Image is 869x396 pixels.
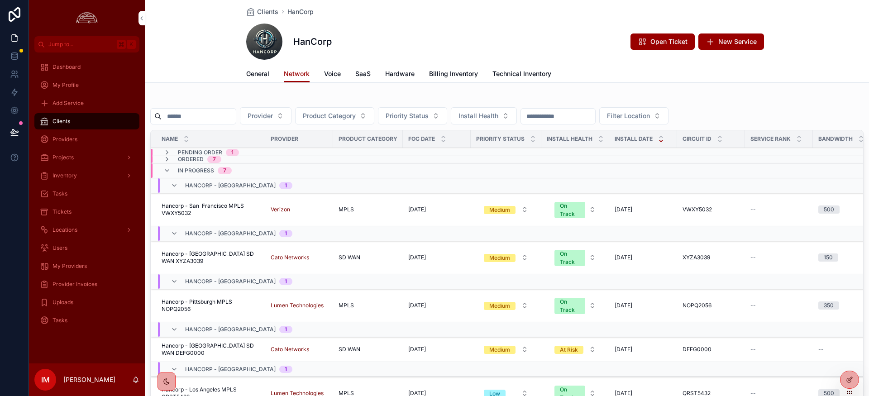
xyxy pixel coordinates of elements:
[162,250,260,265] a: Hancorp - [GEOGRAPHIC_DATA] SD WAN XYZA3039
[295,107,374,124] button: Select Button
[284,69,310,78] span: Network
[683,254,740,261] a: XYZA3039
[489,254,510,262] div: Medium
[750,346,807,353] a: --
[492,66,551,84] a: Technical Inventory
[53,154,74,161] span: Projects
[477,297,535,314] button: Select Button
[271,254,309,261] a: Cato Networks
[339,346,397,353] a: SD WAN
[185,278,276,285] span: Hancorp - [GEOGRAPHIC_DATA]
[615,346,672,353] a: [DATE]
[248,111,273,120] span: Provider
[53,190,67,197] span: Tasks
[547,245,604,270] a: Select Button
[476,135,525,143] span: Priority Status
[489,346,510,354] div: Medium
[339,254,360,261] span: SD WAN
[178,167,214,174] span: In Progress
[185,366,276,373] span: Hancorp - [GEOGRAPHIC_DATA]
[271,346,309,353] a: Cato Networks
[615,206,632,213] span: [DATE]
[285,366,287,373] div: 1
[408,254,426,261] span: [DATE]
[615,254,632,261] span: [DATE]
[271,135,298,143] span: Provider
[178,149,222,156] span: Pending Order
[339,206,354,213] span: MPLS
[560,202,580,218] div: On Track
[34,222,139,238] a: Locations
[477,341,535,358] button: Select Button
[547,341,604,358] a: Select Button
[339,302,397,309] a: MPLS
[63,375,115,384] p: [PERSON_NAME]
[429,69,478,78] span: Billing Inventory
[53,118,70,125] span: Clients
[547,197,604,222] a: Select Button
[615,135,653,143] span: Install Date
[683,135,711,143] span: Circuit ID
[185,230,276,237] span: Hancorp - [GEOGRAPHIC_DATA]
[477,249,535,266] button: Select Button
[271,254,328,261] a: Cato Networks
[162,135,178,143] span: Name
[477,201,535,218] button: Select Button
[750,206,807,213] a: --
[162,202,260,217] a: Hancorp - San Francisco MPLS VWXY5032
[48,41,113,48] span: Jump to...
[34,294,139,310] a: Uploads
[750,254,807,261] a: --
[34,258,139,274] a: My Providers
[607,111,650,120] span: Filter Location
[271,346,328,353] a: Cato Networks
[162,342,260,357] a: Hancorp - [GEOGRAPHIC_DATA] SD WAN DEFG0000
[53,317,67,324] span: Tasks
[429,66,478,84] a: Billing Inventory
[560,298,580,314] div: On Track
[750,206,756,213] span: --
[271,206,290,213] a: Verizon
[162,298,260,313] a: Hancorp - Pittsburgh MPLS NOPQ2056
[683,346,740,353] a: DEFG0000
[386,111,429,120] span: Priority Status
[615,302,632,309] span: [DATE]
[339,206,397,213] a: MPLS
[53,172,77,179] span: Inventory
[53,208,72,215] span: Tickets
[41,374,50,385] span: IM
[53,63,81,71] span: Dashboard
[818,135,853,143] span: Bandwidth
[213,156,216,163] div: 7
[128,41,135,48] span: K
[683,254,710,261] span: XYZA3039
[53,262,87,270] span: My Providers
[547,341,603,358] button: Select Button
[284,66,310,83] a: Network
[271,302,324,309] a: Lumen Technologies
[385,66,415,84] a: Hardware
[683,206,740,213] a: VWXY5032
[408,302,426,309] span: [DATE]
[34,186,139,202] a: Tasks
[293,35,332,48] h1: HanCorp
[339,302,354,309] span: MPLS
[271,302,328,309] a: Lumen Technologies
[355,69,371,78] span: SaaS
[53,136,77,143] span: Providers
[339,254,397,261] a: SD WAN
[287,7,314,16] a: HanCorp
[74,11,100,25] img: App logo
[408,135,435,143] span: FOC Date
[231,149,234,156] div: 1
[824,301,834,310] div: 350
[683,302,711,309] span: NOPQ2056
[257,7,278,16] span: Clients
[750,135,791,143] span: Service Rank
[750,302,807,309] a: --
